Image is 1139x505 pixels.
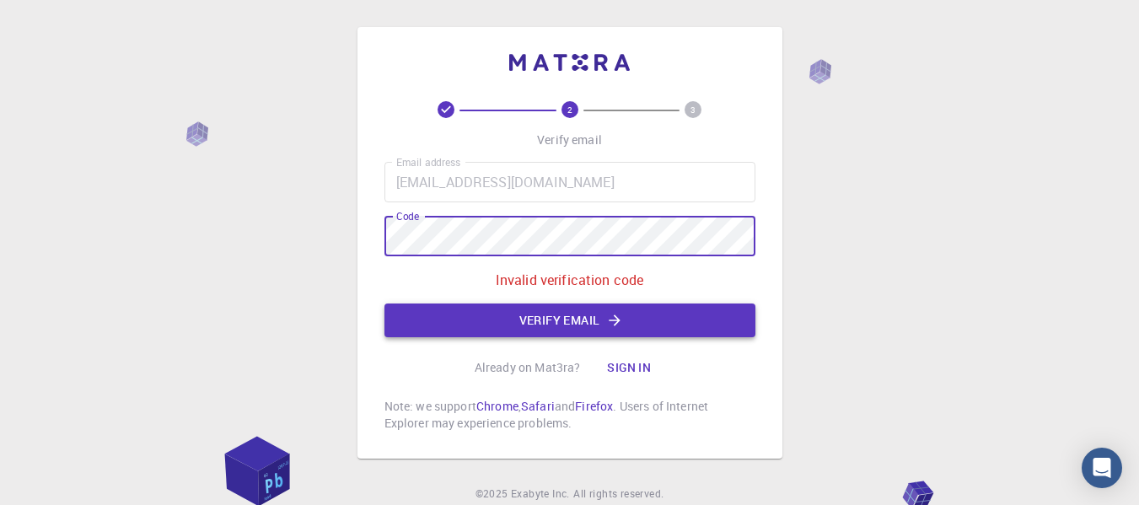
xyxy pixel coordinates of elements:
[384,304,755,337] button: Verify email
[1082,448,1122,488] div: Open Intercom Messenger
[475,486,511,502] span: © 2025
[573,486,664,502] span: All rights reserved.
[475,359,581,376] p: Already on Mat3ra?
[384,398,755,432] p: Note: we support , and . Users of Internet Explorer may experience problems.
[537,132,602,148] p: Verify email
[496,270,644,290] p: Invalid verification code
[521,398,555,414] a: Safari
[511,486,570,502] a: Exabyte Inc.
[476,398,518,414] a: Chrome
[690,104,696,116] text: 3
[567,104,572,116] text: 2
[594,351,664,384] button: Sign in
[396,209,419,223] label: Code
[511,486,570,500] span: Exabyte Inc.
[575,398,613,414] a: Firefox
[396,155,460,169] label: Email address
